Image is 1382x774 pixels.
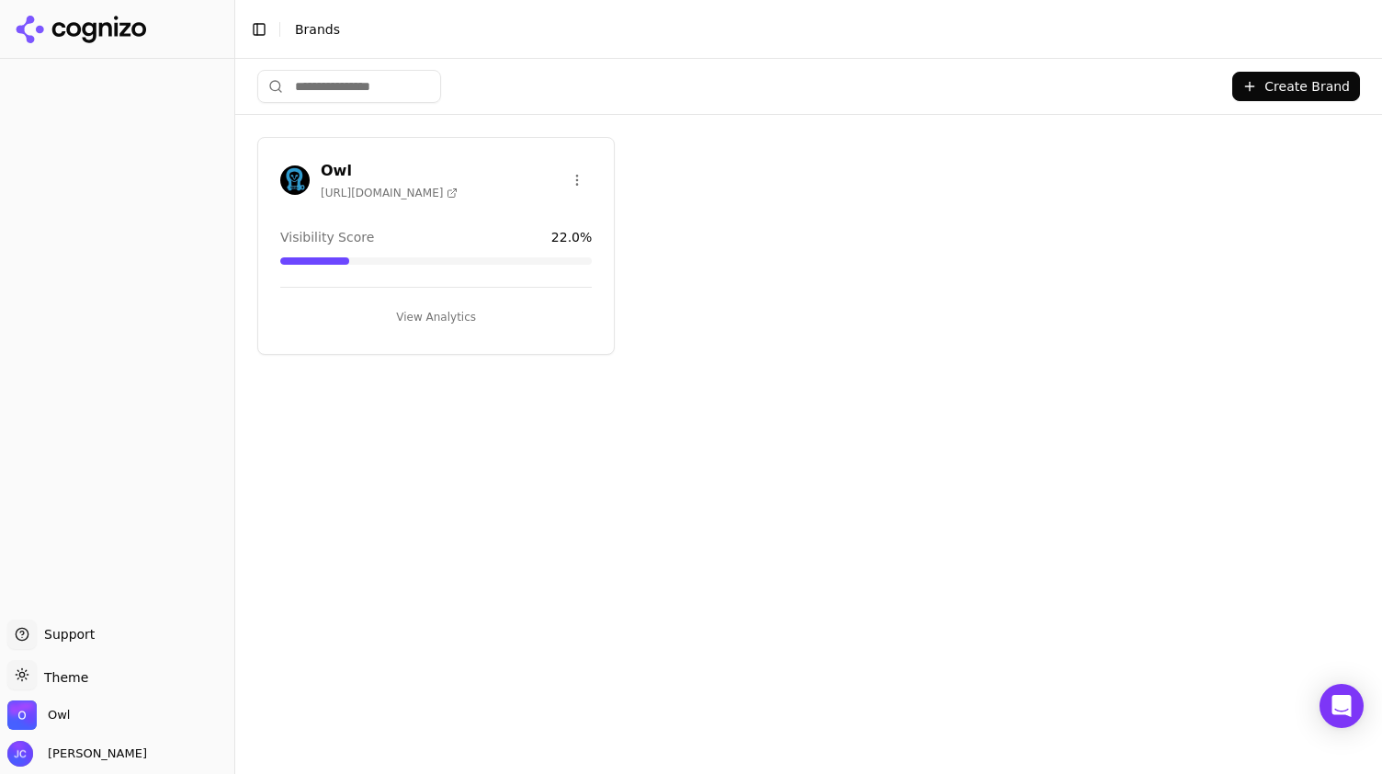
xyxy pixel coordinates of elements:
span: Support [37,625,95,643]
img: Owl [280,165,310,195]
button: Create Brand [1232,72,1360,101]
h3: Owl [321,160,458,182]
span: [URL][DOMAIN_NAME] [321,186,458,200]
span: [PERSON_NAME] [40,746,147,762]
span: Owl [48,707,70,723]
nav: breadcrumb [295,20,1331,39]
div: Open Intercom Messenger [1320,684,1364,728]
span: Brands [295,22,340,37]
img: Jeff Clemishaw [7,741,33,767]
button: Open user button [7,741,147,767]
button: View Analytics [280,302,592,332]
span: Visibility Score [280,228,374,246]
button: Open organization switcher [7,700,70,730]
span: 22.0 % [551,228,592,246]
img: Owl [7,700,37,730]
span: Theme [37,670,88,685]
